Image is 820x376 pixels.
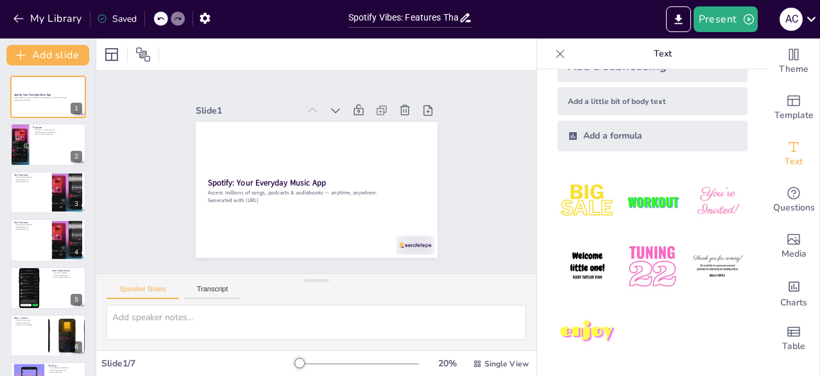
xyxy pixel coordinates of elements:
button: Speaker Notes [107,285,179,299]
button: Transcript [184,285,241,299]
p: Multi-device sync [14,228,48,231]
div: 2 [10,123,86,166]
p: Access to content anytime [33,128,82,131]
div: Saved [97,13,137,25]
div: 5 [71,294,82,305]
span: Single View [484,359,529,369]
p: Text [570,38,755,69]
span: Template [774,108,814,123]
strong: Spotify: Your Everyday Music App [14,93,51,96]
p: Key Features [14,221,48,225]
p: Comprehensive platform [48,367,82,370]
p: User Experience [52,268,82,272]
p: Purpose [33,125,82,129]
div: 5 [10,267,86,309]
p: Enhances interaction [48,369,82,372]
span: Table [782,339,805,354]
strong: Spotify: Your Everyday Music App [207,177,325,188]
div: Add a table [768,316,819,362]
div: 6 [10,314,86,357]
button: A C [780,6,803,32]
div: 4 [10,219,86,261]
div: Layout [101,44,122,65]
input: Insert title [348,8,459,27]
p: Discover new music [14,319,44,321]
p: Generated with [URL] [14,99,82,101]
p: Personalized playlists [14,176,48,178]
div: Add a formula [558,121,747,151]
p: Enjoy exploring [48,372,82,374]
div: Slide 1 [196,105,299,117]
div: Get real-time input from your audience [768,177,819,223]
p: Access millions of songs, podcasts & audiobooks — anytime, anywhere. [207,189,425,196]
div: Add ready made slides [768,85,819,131]
p: Dark mode option [52,274,82,277]
div: Change the overall theme [768,38,819,85]
div: 3 [10,171,86,214]
img: 4.jpeg [558,237,617,296]
p: Closing [48,364,82,368]
span: Position [135,47,151,62]
div: Add text boxes [768,131,819,177]
p: Generated with [URL] [207,196,425,204]
button: Add slide [6,45,89,65]
p: User-friendly features [52,276,82,278]
div: Add a little bit of body text [558,87,747,115]
p: Seamless device integration [33,130,82,133]
p: Access to favorites [14,321,44,324]
p: User-friendly navigation [33,133,82,135]
div: Add images, graphics, shapes or video [768,223,819,269]
img: 2.jpeg [622,172,682,232]
p: Key Features [14,173,48,177]
p: Access millions of songs, podcasts & audiobooks — anytime, anywhere. [14,97,82,99]
div: 3 [71,198,82,210]
div: A C [780,8,803,31]
p: Highly recommended [14,324,44,327]
img: 5.jpeg [622,237,682,296]
img: 7.jpeg [558,302,617,362]
p: Intuitive interface [52,271,82,274]
button: My Library [10,8,87,29]
button: Export to PowerPoint [666,6,691,32]
div: Add charts and graphs [768,269,819,316]
div: 20 % [432,357,463,370]
span: Theme [779,62,808,76]
span: Text [785,155,803,169]
img: 1.jpeg [558,172,617,232]
p: Offline listening [14,178,48,181]
div: Slide 1 / 7 [101,357,296,370]
img: 6.jpeg [688,237,747,296]
span: Questions [773,201,815,215]
img: 3.jpeg [688,172,747,232]
p: Offline listening [14,226,48,228]
div: 2 [71,151,82,162]
div: 1 [10,76,86,118]
button: Present [694,6,758,32]
span: Media [782,247,807,261]
span: Charts [780,296,807,310]
div: 1 [71,103,82,114]
div: 6 [71,341,82,353]
p: Personalized playlists [14,224,48,226]
p: Why I Like It [14,316,44,320]
p: Multi-device sync [14,181,48,184]
div: 4 [71,246,82,258]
